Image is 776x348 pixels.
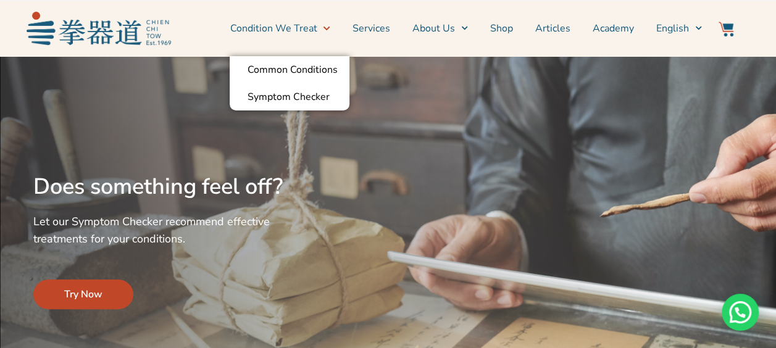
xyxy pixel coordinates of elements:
[33,280,133,309] a: Try Now
[177,13,702,44] nav: Menu
[230,56,349,83] a: Common Conditions
[353,13,390,44] a: Services
[593,13,634,44] a: Academy
[656,21,689,36] span: English
[656,13,702,44] a: Switch to English
[230,83,349,110] a: Symptom Checker
[64,287,102,302] span: Try Now
[490,13,513,44] a: Shop
[719,22,733,36] img: Website Icon-03
[33,213,310,247] p: Let our Symptom Checker recommend effective treatments for your conditions.
[412,13,468,44] a: About Us
[33,173,310,201] h2: Does something feel off?
[535,13,570,44] a: Articles
[230,13,330,44] a: Condition We Treat
[722,294,759,331] div: Need help? WhatsApp contact
[230,56,349,110] ul: Condition We Treat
